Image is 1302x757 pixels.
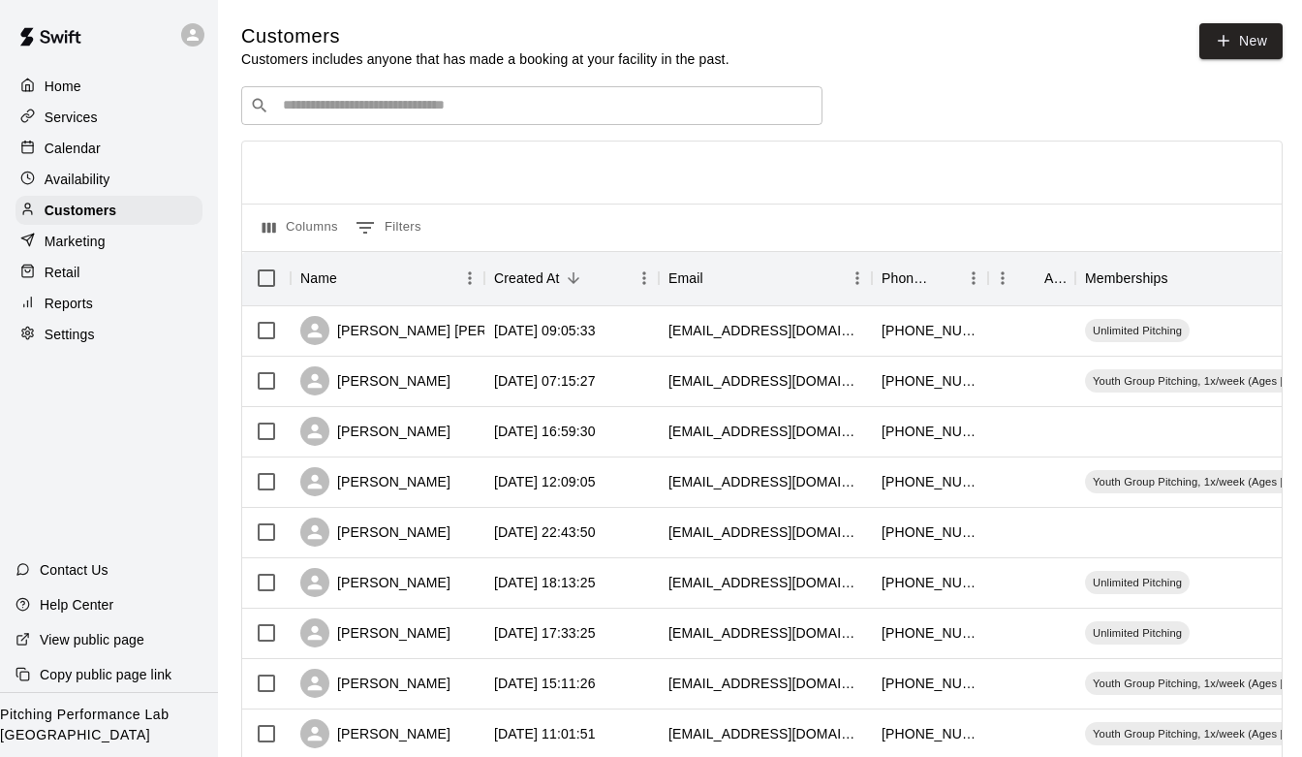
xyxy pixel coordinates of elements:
[484,251,659,305] div: Created At
[1044,251,1066,305] div: Age
[45,325,95,344] p: Settings
[1017,265,1044,292] button: Sort
[494,422,596,441] div: 2025-08-14 16:59:30
[15,258,202,287] a: Retail
[300,366,450,395] div: [PERSON_NAME]
[300,316,568,345] div: [PERSON_NAME] [PERSON_NAME]
[494,371,596,391] div: 2025-08-15 07:15:27
[300,251,337,305] div: Name
[1085,625,1190,641] span: Unlimited Pitching
[668,371,862,391] div: 20kevwhite@gmail.com
[15,103,202,132] a: Services
[882,422,978,441] div: +18122676796
[300,518,450,547] div: [PERSON_NAME]
[1085,251,1168,305] div: Memberships
[40,595,113,615] p: Help Center
[45,263,80,282] p: Retail
[668,251,703,305] div: Email
[668,674,862,693] div: leedowning33@gmail.com
[300,568,450,597] div: [PERSON_NAME]
[15,134,202,163] a: Calendar
[988,264,1017,293] button: Menu
[291,251,484,305] div: Name
[45,139,101,158] p: Calendar
[351,212,426,243] button: Show filters
[300,719,450,748] div: [PERSON_NAME]
[882,674,978,693] div: +15026814388
[882,573,978,592] div: +15025659207
[668,623,862,643] div: bethrn42@gmail.com
[882,472,978,491] div: +15025231875
[988,251,1075,305] div: Age
[494,674,596,693] div: 2025-08-10 15:11:26
[15,227,202,256] a: Marketing
[932,265,959,292] button: Sort
[560,265,587,292] button: Sort
[45,232,106,251] p: Marketing
[494,251,560,305] div: Created At
[882,371,978,391] div: +15027511577
[45,108,98,127] p: Services
[300,467,450,496] div: [PERSON_NAME]
[1085,621,1190,645] div: Unlimited Pitching
[872,251,988,305] div: Phone Number
[494,724,596,743] div: 2025-08-09 11:01:51
[1199,23,1283,59] a: New
[45,170,110,189] p: Availability
[40,665,171,684] p: Copy public page link
[45,294,93,313] p: Reports
[882,623,978,643] div: +13179033902
[882,522,978,542] div: +18127862112
[337,265,364,292] button: Sort
[300,417,450,446] div: [PERSON_NAME]
[1085,575,1190,590] span: Unlimited Pitching
[300,669,450,698] div: [PERSON_NAME]
[455,264,484,293] button: Menu
[494,472,596,491] div: 2025-08-14 12:09:05
[1085,323,1190,338] span: Unlimited Pitching
[843,264,872,293] button: Menu
[630,264,659,293] button: Menu
[659,251,872,305] div: Email
[15,289,202,318] a: Reports
[241,23,729,49] h5: Customers
[40,630,144,649] p: View public page
[40,560,108,580] p: Contact Us
[1168,265,1195,292] button: Sort
[494,573,596,592] div: 2025-08-11 18:13:25
[15,165,202,194] a: Availability
[882,724,978,743] div: +15025105206
[668,472,862,491] div: suzielee0914@gmail.com
[668,422,862,441] div: tewell121@yahoo.com
[15,320,202,349] a: Settings
[668,573,862,592] div: nwaters01@icloud.com
[1085,319,1190,342] div: Unlimited Pitching
[668,522,862,542] div: dscott406@yahoo.com
[703,265,730,292] button: Sort
[1085,571,1190,594] div: Unlimited Pitching
[241,49,729,69] p: Customers includes anyone that has made a booking at your facility in the past.
[300,618,450,647] div: [PERSON_NAME]
[15,196,202,225] a: Customers
[494,522,596,542] div: 2025-08-12 22:43:50
[668,321,862,340] div: jacksonbb2@icloud.com
[258,212,343,243] button: Select columns
[241,86,822,125] div: Search customers by name or email
[668,724,862,743] div: brittfletcher@hotmail.com
[494,623,596,643] div: 2025-08-11 17:33:25
[15,72,202,101] a: Home
[494,321,596,340] div: 2025-08-15 09:05:33
[45,77,81,96] p: Home
[45,201,116,220] p: Customers
[882,321,978,340] div: +15022963140
[882,251,932,305] div: Phone Number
